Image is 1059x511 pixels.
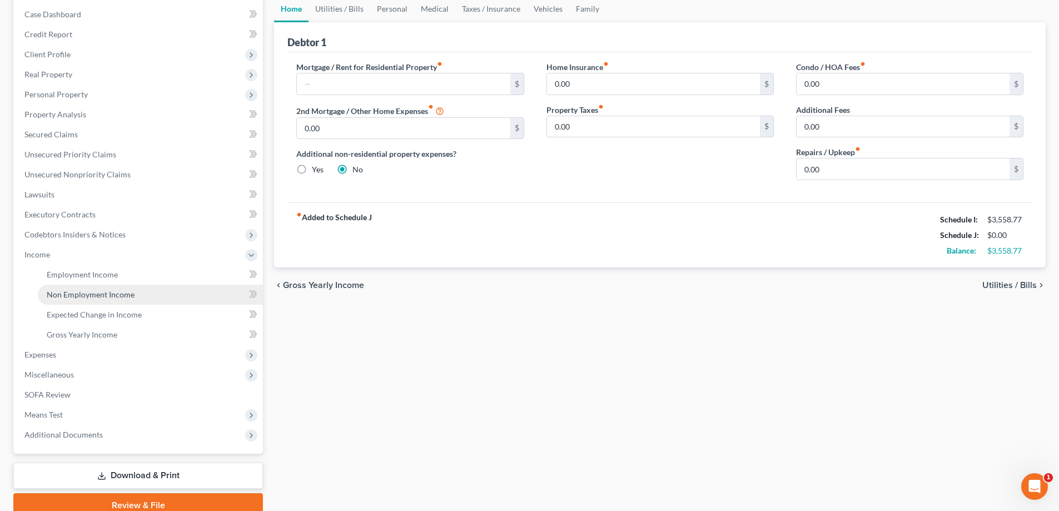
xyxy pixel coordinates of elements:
label: Mortgage / Rent for Residential Property [296,61,443,73]
span: Utilities / Bills [982,281,1037,290]
span: Income [24,250,50,259]
a: Unsecured Nonpriority Claims [16,165,263,185]
div: $ [1010,116,1023,137]
span: Lawsuits [24,190,54,199]
input: -- [797,73,1010,95]
span: Employment Income [47,270,118,279]
a: Gross Yearly Income [38,325,263,345]
span: Gross Yearly Income [47,330,117,339]
a: Expected Change in Income [38,305,263,325]
a: Credit Report [16,24,263,44]
span: Expenses [24,350,56,359]
span: Miscellaneous [24,370,74,379]
i: fiber_manual_record [598,104,604,110]
strong: Schedule J: [940,230,979,240]
label: 2nd Mortgage / Other Home Expenses [296,104,444,117]
a: Download & Print [13,463,263,489]
span: Unsecured Priority Claims [24,150,116,159]
span: Credit Report [24,29,72,39]
span: Non Employment Income [47,290,135,299]
span: Unsecured Nonpriority Claims [24,170,131,179]
label: Yes [312,164,324,175]
a: Case Dashboard [16,4,263,24]
strong: Added to Schedule J [296,212,372,259]
i: chevron_right [1037,281,1046,290]
a: SOFA Review [16,385,263,405]
i: fiber_manual_record [296,212,302,217]
div: $ [1010,73,1023,95]
label: Additional Fees [796,104,850,116]
label: Repairs / Upkeep [796,146,861,158]
a: Property Analysis [16,105,263,125]
span: Secured Claims [24,130,78,139]
label: No [352,164,363,175]
label: Home Insurance [546,61,609,73]
i: fiber_manual_record [860,61,866,67]
span: Gross Yearly Income [283,281,364,290]
span: 1 [1044,473,1053,482]
span: Codebtors Insiders & Notices [24,230,126,239]
strong: Schedule I: [940,215,978,224]
input: -- [547,73,760,95]
i: fiber_manual_record [855,146,861,152]
a: Employment Income [38,265,263,285]
a: Non Employment Income [38,285,263,305]
a: Secured Claims [16,125,263,145]
button: Utilities / Bills chevron_right [982,281,1046,290]
i: fiber_manual_record [437,61,443,67]
iframe: Intercom live chat [1021,473,1048,500]
span: Client Profile [24,49,71,59]
button: chevron_left Gross Yearly Income [274,281,364,290]
div: $0.00 [987,230,1023,241]
span: Case Dashboard [24,9,81,19]
input: -- [297,73,510,95]
label: Property Taxes [546,104,604,116]
div: $3,558.77 [987,214,1023,225]
div: $3,558.77 [987,245,1023,256]
label: Additional non-residential property expenses? [296,148,524,160]
div: $ [760,116,773,137]
div: $ [760,73,773,95]
i: fiber_manual_record [603,61,609,67]
input: -- [797,158,1010,180]
i: fiber_manual_record [428,104,434,110]
input: -- [797,116,1010,137]
a: Executory Contracts [16,205,263,225]
span: Property Analysis [24,110,86,119]
input: -- [547,116,760,137]
span: SOFA Review [24,390,71,399]
span: Expected Change in Income [47,310,142,319]
span: Personal Property [24,90,88,99]
a: Unsecured Priority Claims [16,145,263,165]
span: Executory Contracts [24,210,96,219]
div: $ [1010,158,1023,180]
div: Debtor 1 [287,36,326,49]
label: Condo / HOA Fees [796,61,866,73]
span: Additional Documents [24,430,103,439]
input: -- [297,118,510,139]
div: $ [510,73,524,95]
strong: Balance: [947,246,976,255]
span: Means Test [24,410,63,419]
span: Real Property [24,70,72,79]
div: $ [510,118,524,139]
i: chevron_left [274,281,283,290]
a: Lawsuits [16,185,263,205]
